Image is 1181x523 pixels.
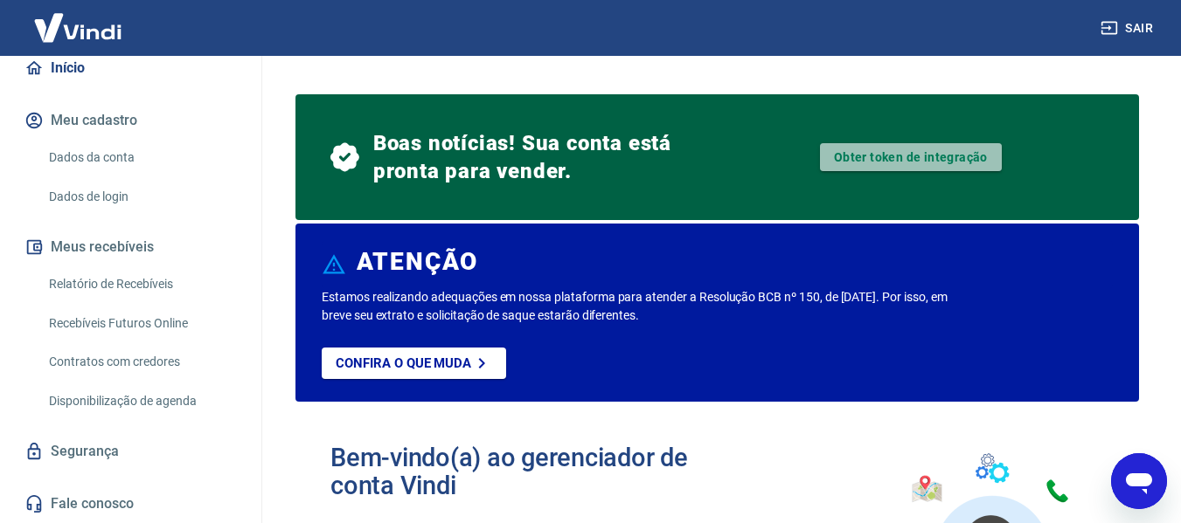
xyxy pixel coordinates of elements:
[330,444,718,499] h2: Bem-vindo(a) ao gerenciador de conta Vindi
[820,143,1002,171] a: Obter token de integração
[42,306,240,341] a: Recebíveis Futuros Online
[21,49,240,87] a: Início
[357,253,478,271] h6: ATENÇÃO
[42,140,240,175] a: Dados da conta
[42,266,240,302] a: Relatório de Recebíveis
[336,355,471,371] p: Confira o que muda
[42,383,240,419] a: Disponibilização de agenda
[21,432,240,471] a: Segurança
[21,485,240,523] a: Fale conosco
[42,344,240,380] a: Contratos com credores
[322,288,955,325] p: Estamos realizando adequações em nossa plataforma para atender a Resolução BCB nº 150, de [DATE]....
[373,129,718,185] span: Boas notícias! Sua conta está pronta para vender.
[322,348,506,379] a: Confira o que muda
[1097,12,1160,45] button: Sair
[1111,453,1167,509] iframe: Botão para abrir a janela de mensagens
[21,228,240,266] button: Meus recebíveis
[21,101,240,140] button: Meu cadastro
[42,179,240,215] a: Dados de login
[21,1,135,54] img: Vindi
